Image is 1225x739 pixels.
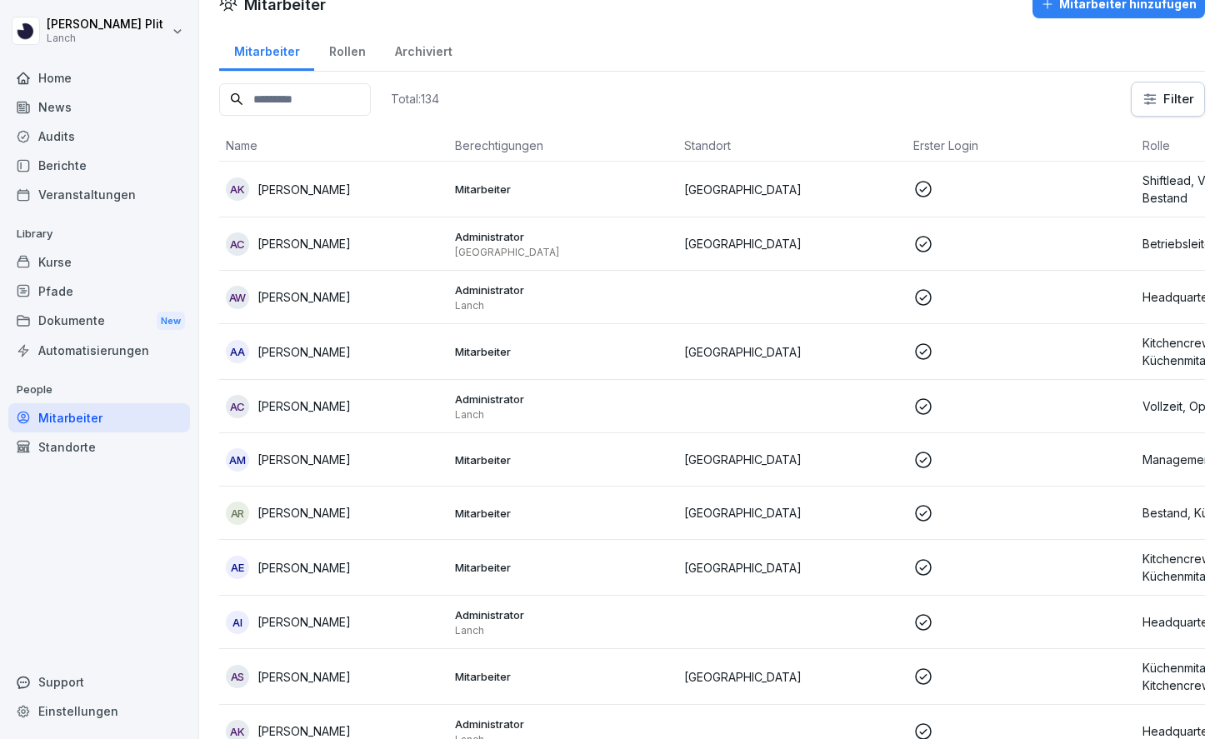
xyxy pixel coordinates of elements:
[8,92,190,122] a: News
[380,28,467,71] a: Archiviert
[8,667,190,697] div: Support
[8,180,190,209] a: Veranstaltungen
[455,182,671,197] p: Mitarbeiter
[455,282,671,297] p: Administrator
[455,717,671,732] p: Administrator
[455,452,671,467] p: Mitarbeiter
[226,286,249,309] div: AW
[8,277,190,306] a: Pfade
[257,451,351,468] p: [PERSON_NAME]
[257,181,351,198] p: [PERSON_NAME]
[684,235,900,252] p: [GEOGRAPHIC_DATA]
[907,130,1136,162] th: Erster Login
[1142,91,1194,107] div: Filter
[8,336,190,365] a: Automatisierungen
[684,343,900,361] p: [GEOGRAPHIC_DATA]
[226,502,249,525] div: AR
[684,668,900,686] p: [GEOGRAPHIC_DATA]
[226,448,249,472] div: AM
[455,560,671,575] p: Mitarbeiter
[226,177,249,201] div: AK
[684,181,900,198] p: [GEOGRAPHIC_DATA]
[257,288,351,306] p: [PERSON_NAME]
[455,624,671,637] p: Lanch
[455,299,671,312] p: Lanch
[8,306,190,337] a: DokumenteNew
[8,306,190,337] div: Dokumente
[257,343,351,361] p: [PERSON_NAME]
[455,229,671,244] p: Administrator
[455,607,671,622] p: Administrator
[257,559,351,577] p: [PERSON_NAME]
[391,91,439,107] p: Total: 134
[8,247,190,277] a: Kurse
[448,130,677,162] th: Berechtigungen
[455,246,671,259] p: [GEOGRAPHIC_DATA]
[257,235,351,252] p: [PERSON_NAME]
[8,403,190,432] a: Mitarbeiter
[314,28,380,71] a: Rollen
[157,312,185,331] div: New
[47,32,163,44] p: Lanch
[226,556,249,579] div: AE
[226,340,249,363] div: AA
[455,344,671,359] p: Mitarbeiter
[455,392,671,407] p: Administrator
[8,151,190,180] a: Berichte
[219,130,448,162] th: Name
[257,613,351,631] p: [PERSON_NAME]
[257,397,351,415] p: [PERSON_NAME]
[1132,82,1204,116] button: Filter
[684,451,900,468] p: [GEOGRAPHIC_DATA]
[8,697,190,726] a: Einstellungen
[455,669,671,684] p: Mitarbeiter
[684,504,900,522] p: [GEOGRAPHIC_DATA]
[226,611,249,634] div: AI
[257,504,351,522] p: [PERSON_NAME]
[226,665,249,688] div: AS
[226,232,249,256] div: AC
[226,395,249,418] div: AC
[455,408,671,422] p: Lanch
[455,506,671,521] p: Mitarbeiter
[684,559,900,577] p: [GEOGRAPHIC_DATA]
[47,17,163,32] p: [PERSON_NAME] Plit
[8,432,190,462] a: Standorte
[8,221,190,247] p: Library
[8,63,190,92] a: Home
[8,122,190,151] a: Audits
[219,28,314,71] a: Mitarbeiter
[257,668,351,686] p: [PERSON_NAME]
[677,130,907,162] th: Standort
[8,377,190,403] p: People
